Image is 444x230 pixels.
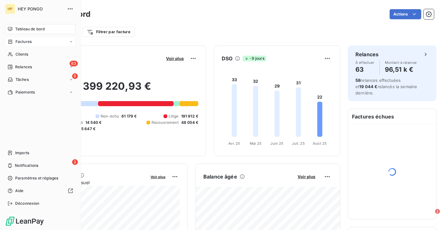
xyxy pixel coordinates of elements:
[243,56,266,61] span: -9 jours
[435,209,441,214] span: 2
[385,61,417,64] span: Montant à relancer
[181,113,198,119] span: 191 912 €
[72,73,78,79] span: 5
[222,55,232,62] h6: DSO
[15,51,28,57] span: Clients
[101,113,119,119] span: Non-échu
[5,49,76,59] a: Clients
[313,141,327,146] tspan: Août 25
[5,4,15,14] div: HP
[5,87,76,97] a: Paiements
[348,109,436,124] h6: Factures échues
[15,175,58,181] span: Paramètres et réglages
[15,188,24,194] span: Aide
[151,175,165,179] span: Voir plus
[164,56,186,61] button: Voir plus
[15,77,29,82] span: Tâches
[355,51,379,58] h6: Relances
[5,37,76,47] a: Factures
[166,56,184,61] span: Voir plus
[390,9,421,19] button: Actions
[355,61,374,64] span: À effectuer
[359,84,377,89] span: 19 044 €
[250,141,262,146] tspan: Mai 25
[5,75,76,85] a: 5Tâches
[355,64,374,75] h4: 63
[15,64,32,70] span: Relances
[298,174,315,179] span: Voir plus
[5,62,76,72] a: 63Relances
[36,179,146,186] span: Chiffre d'affaires mensuel
[15,39,32,45] span: Factures
[270,141,283,146] tspan: Juin 25
[15,201,40,206] span: Déconnexion
[79,126,96,132] span: -5 647 €
[355,78,361,83] span: 58
[292,141,305,146] tspan: Juil. 25
[422,209,438,224] iframe: Intercom live chat
[296,174,317,179] button: Voir plus
[70,61,78,66] span: 63
[149,174,167,179] button: Voir plus
[36,80,198,99] h2: 399 220,93 €
[5,216,44,226] img: Logo LeanPay
[151,120,179,125] span: Recouvrement
[15,26,45,32] span: Tableau de bord
[355,78,417,95] span: relances effectuées et relancés la semaine dernière.
[121,113,137,119] span: 61 179 €
[169,113,179,119] span: Litige
[85,120,102,125] span: 14 540 €
[5,173,76,183] a: Paramètres et réglages
[5,186,76,196] a: Aide
[18,6,63,11] span: HEY PONGO
[5,24,76,34] a: Tableau de bord
[228,141,240,146] tspan: Avr. 25
[181,120,198,125] span: 48 054 €
[83,27,134,37] button: Filtrer par facture
[385,64,417,75] h4: 96,51 k €
[72,159,78,165] span: 2
[203,173,237,180] h6: Balance âgée
[5,148,76,158] a: Imports
[15,163,38,168] span: Notifications
[15,89,35,95] span: Paiements
[15,150,29,156] span: Imports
